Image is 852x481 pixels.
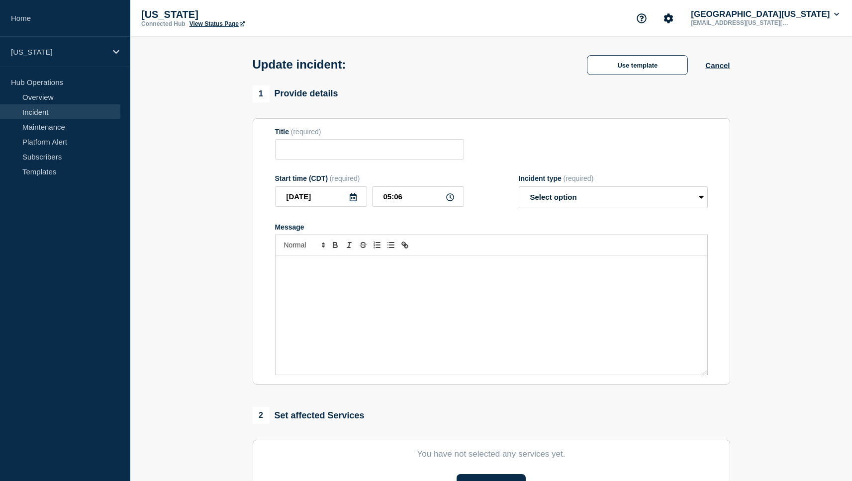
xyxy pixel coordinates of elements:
div: Incident type [519,174,708,182]
span: (required) [564,174,594,182]
span: (required) [330,174,360,182]
button: Cancel [705,61,730,70]
p: You have not selected any services yet. [275,449,708,459]
div: Set affected Services [253,407,365,424]
div: Start time (CDT) [275,174,464,182]
button: Use template [587,55,688,75]
p: [US_STATE] [11,48,106,56]
div: Provide details [253,85,338,102]
span: (required) [291,128,321,136]
button: Toggle ordered list [370,239,384,251]
button: Toggle strikethrough text [356,239,370,251]
div: Message [276,255,707,375]
input: YYYY-MM-DD [275,186,367,207]
input: HH:MM [372,186,464,207]
span: Font size [280,239,328,251]
p: Connected Hub [141,20,186,27]
div: Title [275,128,464,136]
p: [US_STATE] [141,9,340,20]
button: Toggle italic text [342,239,356,251]
span: 2 [253,407,270,424]
div: Message [275,223,708,231]
input: Title [275,139,464,160]
button: Account settings [658,8,679,29]
p: [EMAIL_ADDRESS][US_STATE][DOMAIN_NAME] [689,19,792,26]
button: Toggle bulleted list [384,239,398,251]
button: [GEOGRAPHIC_DATA][US_STATE] [689,9,841,19]
a: View Status Page [189,20,245,27]
h1: Update incident: [253,58,346,72]
button: Toggle link [398,239,412,251]
button: Support [631,8,652,29]
span: 1 [253,85,270,102]
button: Toggle bold text [328,239,342,251]
select: Incident type [519,186,708,208]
